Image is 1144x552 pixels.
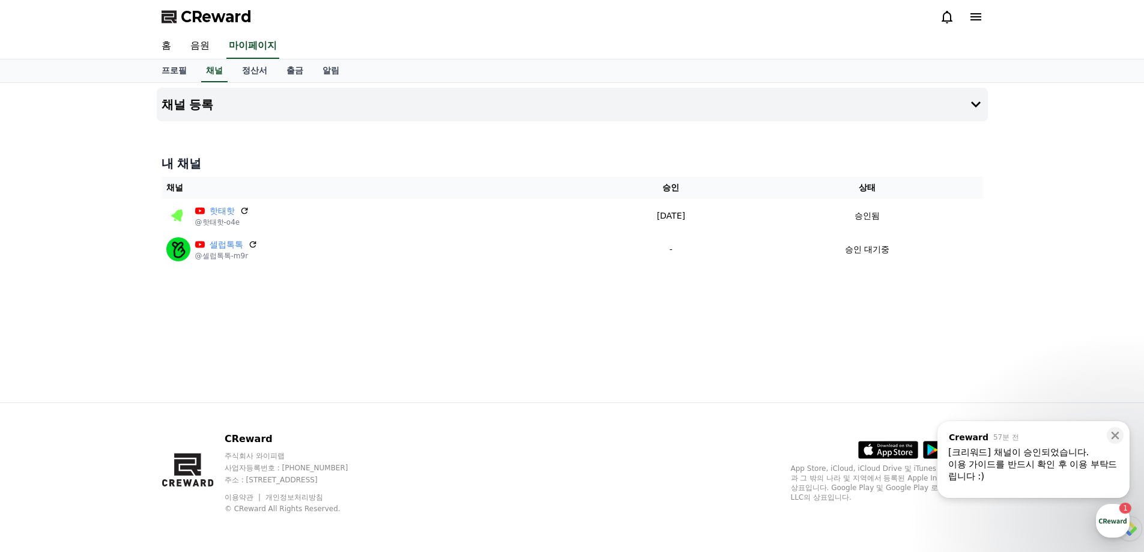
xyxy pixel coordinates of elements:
[225,451,371,461] p: 주식회사 와이피랩
[226,34,279,59] a: 마이페이지
[845,243,889,256] p: 승인 대기중
[166,204,190,228] img: 핫태핫
[855,210,880,222] p: 승인됨
[595,243,747,256] p: -
[225,504,371,514] p: © CReward All Rights Reserved.
[225,493,262,502] a: 이용약관
[225,463,371,473] p: 사업자등록번호 : [PHONE_NUMBER]
[277,59,313,82] a: 출금
[152,59,196,82] a: 프로필
[225,432,371,446] p: CReward
[181,7,252,26] span: CReward
[313,59,349,82] a: 알림
[195,217,249,227] p: @핫태핫-o4e
[201,59,228,82] a: 채널
[181,34,219,59] a: 음원
[590,177,752,199] th: 승인
[791,464,983,502] p: App Store, iCloud, iCloud Drive 및 iTunes Store는 미국과 그 밖의 나라 및 지역에서 등록된 Apple Inc.의 서비스 상표입니다. Goo...
[210,238,243,251] a: 셀럽톡톡
[157,88,988,121] button: 채널 등록
[225,475,371,485] p: 주소 : [STREET_ADDRESS]
[195,251,258,261] p: @셀럽톡톡-m9r
[162,98,214,111] h4: 채널 등록
[265,493,323,502] a: 개인정보처리방침
[162,7,252,26] a: CReward
[162,155,983,172] h4: 내 채널
[752,177,983,199] th: 상태
[210,205,235,217] a: 핫태핫
[595,210,747,222] p: [DATE]
[152,34,181,59] a: 홈
[232,59,277,82] a: 정산서
[166,237,190,261] img: 셀럽톡톡
[162,177,590,199] th: 채널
